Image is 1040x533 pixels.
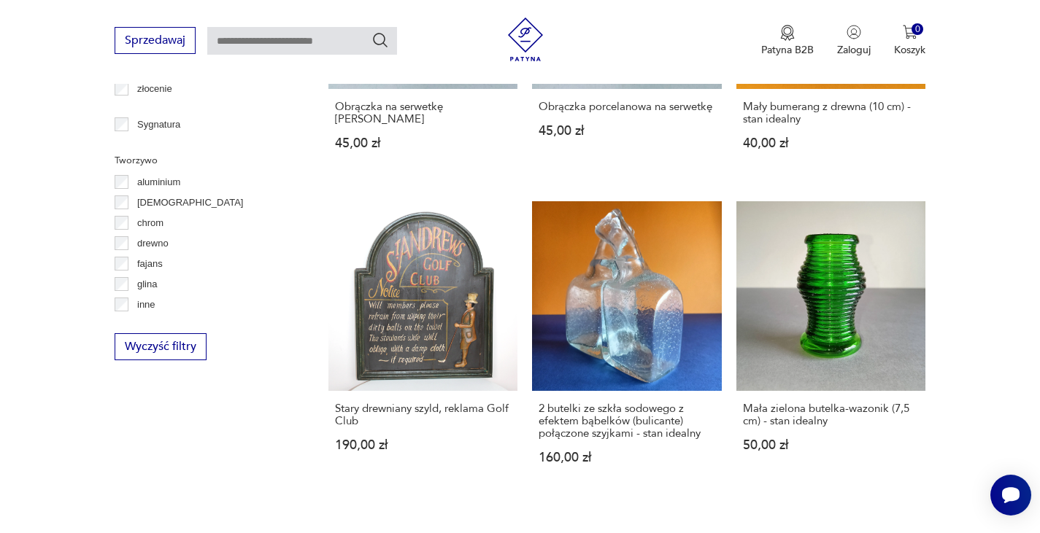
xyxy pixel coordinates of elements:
[539,451,715,464] p: 160,00 zł
[847,25,861,39] img: Ikonka użytkownika
[743,137,920,149] p: 40,00 zł
[504,17,547,61] img: Patyna - sklep z meblami i dekoracjami vintage
[137,276,157,292] p: glina
[137,297,155,313] p: inne
[335,402,512,427] h3: Stary drewniany szyld, reklama Golf Club
[115,333,207,360] button: Wyczyść filtry
[335,137,512,149] p: 45,00 zł
[137,256,163,272] p: fajans
[761,25,814,57] a: Ikona medaluPatyna B2B
[743,439,920,451] p: 50,00 zł
[137,236,169,252] p: drewno
[539,125,715,137] p: 45,00 zł
[780,25,795,41] img: Ikona medalu
[328,201,518,492] a: Stary drewniany szyld, reklama Golf ClubStary drewniany szyld, reklama Golf Club190,00 zł
[743,402,920,427] h3: Mała zielona butelka-wazonik (7,5 cm) - stan idealny
[736,201,926,492] a: Mała zielona butelka-wazonik (7,5 cm) - stan idealnyMała zielona butelka-wazonik (7,5 cm) - stan ...
[335,439,512,451] p: 190,00 zł
[532,201,722,492] a: 2 butelki ze szkła sodowego z efektem bąbelków (bulicante) połączone szyjkami - stan idealny2 but...
[115,36,196,47] a: Sprzedawaj
[539,101,715,113] h3: Obrączka porcelanowa na serwetkę
[115,27,196,54] button: Sprzedawaj
[743,101,920,125] h3: Mały bumerang z drewna (10 cm) - stan idealny
[990,475,1031,516] iframe: Smartsupp widget button
[912,23,924,36] div: 0
[539,402,715,440] h3: 2 butelki ze szkła sodowego z efektem bąbelków (bulicante) połączone szyjkami - stan idealny
[137,117,180,133] p: Sygnatura
[137,195,243,211] p: [DEMOGRAPHIC_DATA]
[837,43,871,57] p: Zaloguj
[335,101,512,125] h3: Obrączka na serwetkę [PERSON_NAME]
[371,31,389,49] button: Szukaj
[837,25,871,57] button: Zaloguj
[761,25,814,57] button: Patyna B2B
[894,25,925,57] button: 0Koszyk
[137,215,163,231] p: chrom
[137,317,168,333] p: kamień
[115,152,293,168] p: Tworzywo
[903,25,917,39] img: Ikona koszyka
[137,174,180,190] p: aluminium
[894,43,925,57] p: Koszyk
[137,81,172,97] p: złocenie
[761,43,814,57] p: Patyna B2B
